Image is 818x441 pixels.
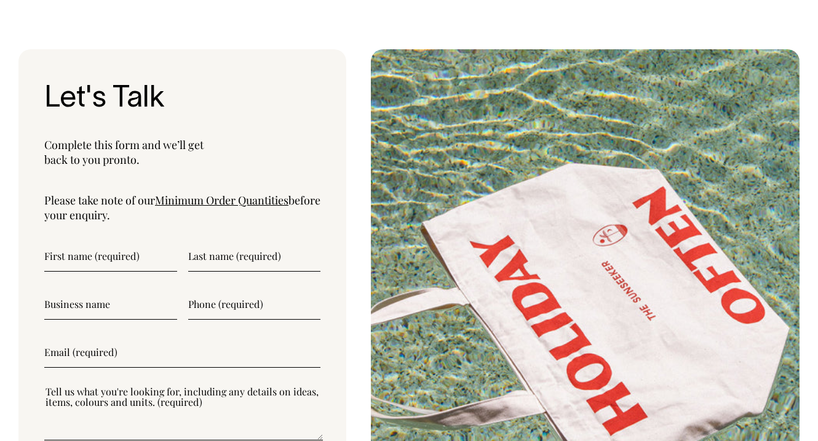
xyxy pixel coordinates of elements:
a: Minimum Order Quantities [155,193,288,208]
input: Last name (required) [188,241,321,272]
input: Email (required) [44,337,320,368]
p: Complete this form and we’ll get back to you pronto. [44,137,320,167]
p: Please take note of our before your enquiry. [44,193,320,222]
input: Phone (required) [188,289,321,320]
h3: Let's Talk [44,83,320,116]
input: Business name [44,289,177,320]
input: First name (required) [44,241,177,272]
